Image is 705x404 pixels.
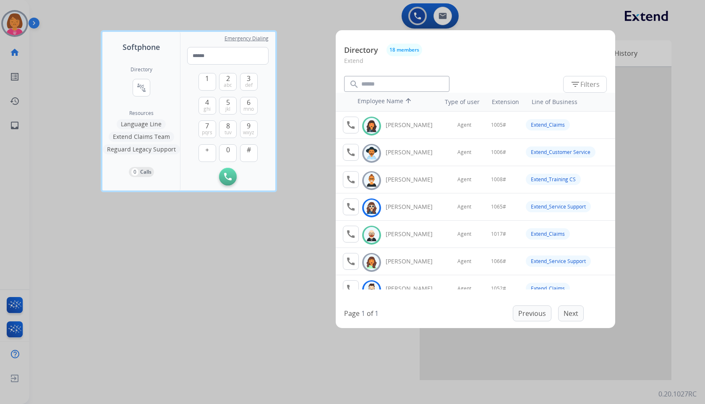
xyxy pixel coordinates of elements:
[247,121,251,131] span: 9
[344,308,360,318] p: Page
[457,122,471,128] span: Agent
[346,284,356,294] mat-icon: call
[386,44,422,56] button: 18 members
[240,120,258,138] button: 9wxyz
[349,79,359,89] mat-icon: search
[386,257,442,266] div: [PERSON_NAME]
[219,144,237,162] button: 0
[366,283,378,296] img: avatar
[386,284,442,293] div: [PERSON_NAME]
[205,73,209,83] span: 1
[129,110,154,117] span: Resources
[403,97,413,107] mat-icon: arrow_upward
[457,203,471,210] span: Agent
[527,94,611,110] th: Line of Business
[366,201,378,214] img: avatar
[570,79,600,89] span: Filters
[491,122,506,128] span: 1005#
[346,256,356,266] mat-icon: call
[247,145,251,155] span: #
[123,41,160,53] span: Softphone
[198,120,216,138] button: 7pqrs
[225,35,269,42] span: Emergency Dialing
[243,129,254,136] span: wxyz
[205,145,209,155] span: +
[366,174,378,187] img: avatar
[224,173,232,180] img: call-button
[491,176,506,183] span: 1008#
[457,231,471,237] span: Agent
[202,129,212,136] span: pqrs
[224,82,232,89] span: abc
[131,168,138,176] p: 0
[491,285,506,292] span: 1052#
[226,97,230,107] span: 5
[658,389,697,399] p: 0.20.1027RC
[367,308,373,318] p: of
[247,97,251,107] span: 6
[219,97,237,115] button: 5jkl
[205,97,209,107] span: 4
[386,230,442,238] div: [PERSON_NAME]
[226,73,230,83] span: 2
[526,255,591,267] div: Extend_Service Support
[240,73,258,91] button: 3def
[219,73,237,91] button: 2abc
[205,121,209,131] span: 7
[117,119,166,129] button: Language Line
[346,175,356,185] mat-icon: call
[366,229,378,242] img: avatar
[366,120,378,133] img: avatar
[129,167,154,177] button: 0Calls
[198,97,216,115] button: 4ghi
[386,203,442,211] div: [PERSON_NAME]
[226,121,230,131] span: 8
[226,145,230,155] span: 0
[240,97,258,115] button: 6mno
[526,228,570,240] div: Extend_Claims
[366,147,378,160] img: avatar
[103,144,180,154] button: Reguard Legacy Support
[353,93,429,111] th: Employee Name
[245,82,253,89] span: def
[491,149,506,156] span: 1006#
[346,229,356,239] mat-icon: call
[225,129,232,136] span: tuv
[457,176,471,183] span: Agent
[563,76,607,93] button: Filters
[140,168,151,176] p: Calls
[344,44,378,56] p: Directory
[131,66,152,73] h2: Directory
[526,201,591,212] div: Extend_Service Support
[433,94,484,110] th: Type of user
[344,56,607,72] p: Extend
[526,283,570,294] div: Extend_Claims
[109,132,174,142] button: Extend Claims Team
[457,285,471,292] span: Agent
[526,119,570,130] div: Extend_Claims
[243,106,254,112] span: mno
[225,106,230,112] span: jkl
[240,144,258,162] button: #
[136,83,146,93] mat-icon: connect_without_contact
[491,231,506,237] span: 1017#
[346,202,356,212] mat-icon: call
[526,174,581,185] div: Extend_Training CS
[570,79,580,89] mat-icon: filter_list
[386,175,442,184] div: [PERSON_NAME]
[346,147,356,157] mat-icon: call
[491,203,506,210] span: 1065#
[386,121,442,129] div: [PERSON_NAME]
[488,94,523,110] th: Extension
[491,258,506,265] span: 1066#
[526,146,595,158] div: Extend_Customer Service
[247,73,251,83] span: 3
[198,144,216,162] button: +
[219,120,237,138] button: 8tuv
[457,149,471,156] span: Agent
[198,73,216,91] button: 1
[346,120,356,130] mat-icon: call
[204,106,211,112] span: ghi
[457,258,471,265] span: Agent
[366,256,378,269] img: avatar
